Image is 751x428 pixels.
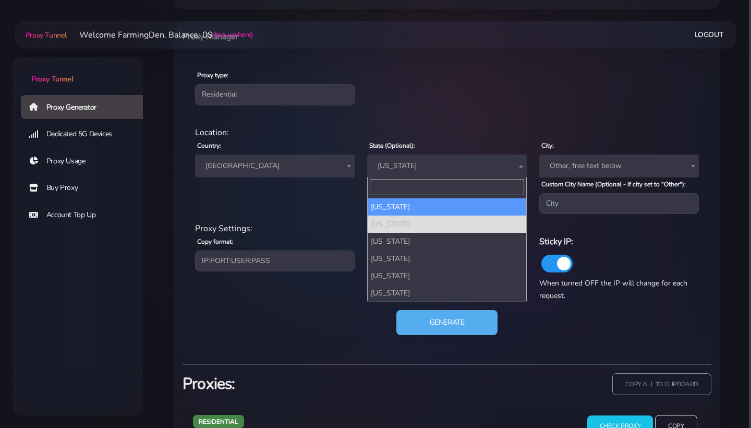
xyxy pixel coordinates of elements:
[197,237,233,246] label: Copy format:
[368,198,526,216] li: [US_STATE]
[21,203,151,227] a: Account Top Up
[370,179,524,195] input: Search
[213,29,253,40] a: (top-up here)
[368,216,526,233] li: [US_STATE]
[541,141,554,150] label: City:
[197,70,228,80] label: Proxy type:
[193,415,244,428] span: residential
[700,377,738,415] iframe: Webchat Widget
[21,95,151,119] a: Proxy Generator
[195,154,355,177] span: United States of America
[23,27,67,43] a: Proxy Tunnel
[21,149,151,173] a: Proxy Usage
[368,284,526,302] li: [US_STATE]
[368,233,526,250] li: [US_STATE]
[189,222,705,235] div: Proxy Settings:
[183,373,441,395] h3: Proxies:
[21,176,151,200] a: Buy Proxy
[539,193,699,214] input: City
[26,30,67,40] span: Proxy Tunnel
[539,278,687,301] span: When turned OFF the IP will change for each request.
[367,154,527,177] span: Vermont
[396,310,498,335] button: Generate
[539,154,699,177] span: Other, free text below
[368,267,526,284] li: [US_STATE]
[31,74,73,84] span: Proxy Tunnel
[21,122,151,146] a: Dedicated 5G Devices
[695,25,724,44] a: Logout
[373,159,520,173] span: Vermont
[13,57,143,85] a: Proxy Tunnel
[189,126,705,139] div: Location:
[201,159,348,173] span: United States of America
[197,141,221,150] label: Country:
[67,29,253,41] li: Welcome FarmingDen. Balance: 0$
[612,373,711,396] input: copy all to clipboard
[541,180,686,189] label: Custom City Name (Optional - If city set to "Other"):
[369,141,415,150] label: State (Optional):
[539,235,699,248] h6: Sticky IP:
[368,250,526,267] li: [US_STATE]
[546,159,693,173] span: Other, free text below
